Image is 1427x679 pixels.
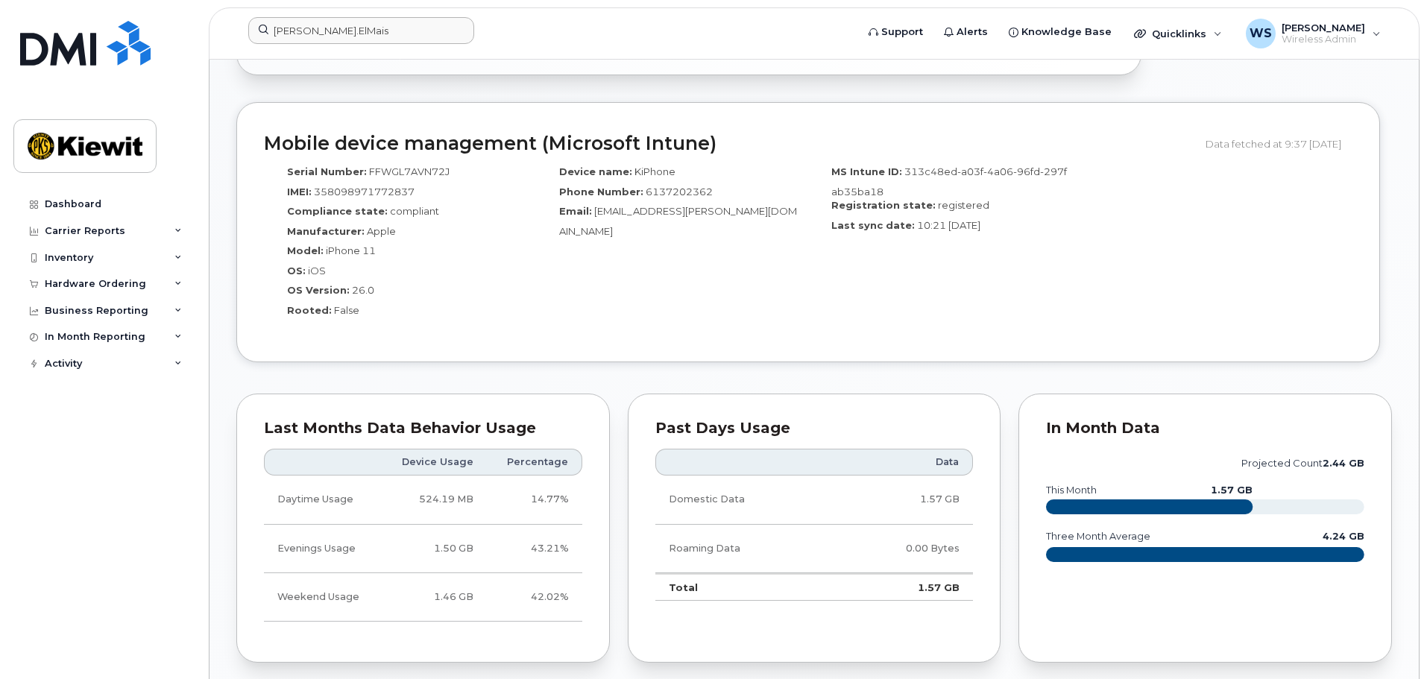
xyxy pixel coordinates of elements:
span: 358098971772837 [314,186,415,198]
td: 1.57 GB [834,573,973,601]
th: Device Usage [381,449,487,476]
span: Wireless Admin [1282,34,1365,45]
label: Compliance state: [287,204,388,218]
td: Daytime Usage [264,476,381,524]
span: [PERSON_NAME] [1282,22,1365,34]
a: Alerts [933,17,998,47]
th: Percentage [487,449,582,476]
a: Support [858,17,933,47]
td: Roaming Data [655,525,834,573]
span: 6137202362 [646,186,713,198]
span: 10:21 [DATE] [917,219,980,231]
td: Domestic Data [655,476,834,524]
span: 26.0 [352,284,374,296]
td: Evenings Usage [264,525,381,573]
span: compliant [390,205,439,217]
label: OS: [287,264,306,278]
td: Weekend Usage [264,573,381,622]
th: Data [834,449,973,476]
h2: Mobile device management (Microsoft Intune) [264,133,1194,154]
td: 1.57 GB [834,476,973,524]
label: Serial Number: [287,165,367,179]
label: IMEI: [287,185,312,199]
div: Quicklinks [1124,19,1232,48]
span: False [334,304,359,316]
label: Last sync date: [831,218,915,233]
text: 4.24 GB [1323,531,1364,542]
text: three month average [1045,531,1150,542]
td: 1.50 GB [381,525,487,573]
span: iPhone 11 [326,244,376,256]
div: Last Months Data Behavior Usage [264,421,582,436]
td: 524.19 MB [381,476,487,524]
text: this month [1045,484,1097,496]
span: Alerts [957,25,988,40]
label: Phone Number: [559,185,643,199]
label: Model: [287,244,324,258]
span: [EMAIL_ADDRESS][PERSON_NAME][DOMAIN_NAME] [559,205,797,237]
td: 14.77% [487,476,582,524]
label: Registration state: [831,198,936,212]
label: Manufacturer: [287,224,365,239]
span: WS [1250,25,1272,42]
div: In Month Data [1046,421,1364,436]
div: William Sansom [1235,19,1391,48]
tspan: 2.44 GB [1323,458,1364,469]
span: Support [881,25,923,40]
span: 313c48ed-a03f-4a06-96fd-297fab35ba18 [831,165,1067,198]
span: iOS [308,265,326,277]
span: FFWGL7AVN72J [369,165,450,177]
label: Rooted: [287,303,332,318]
span: Apple [367,225,396,237]
td: Total [655,573,834,601]
text: 1.57 GB [1212,484,1253,496]
tr: Friday from 6:00pm to Monday 8:00am [264,573,582,622]
text: projected count [1241,458,1364,469]
span: Knowledge Base [1021,25,1112,40]
td: 43.21% [487,525,582,573]
label: Email: [559,204,592,218]
label: MS Intune ID: [831,165,902,179]
div: Past Days Usage [655,421,974,436]
td: 0.00 Bytes [834,525,973,573]
div: Data fetched at 9:37 [DATE] [1206,130,1352,158]
label: Device name: [559,165,632,179]
iframe: Messenger Launcher [1362,614,1416,668]
tr: Weekdays from 6:00pm to 8:00am [264,525,582,573]
span: registered [938,199,989,211]
td: 42.02% [487,573,582,622]
td: 1.46 GB [381,573,487,622]
input: Find something... [248,17,474,44]
span: KiPhone [634,165,675,177]
a: Knowledge Base [998,17,1122,47]
label: OS Version: [287,283,350,297]
span: Quicklinks [1152,28,1206,40]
